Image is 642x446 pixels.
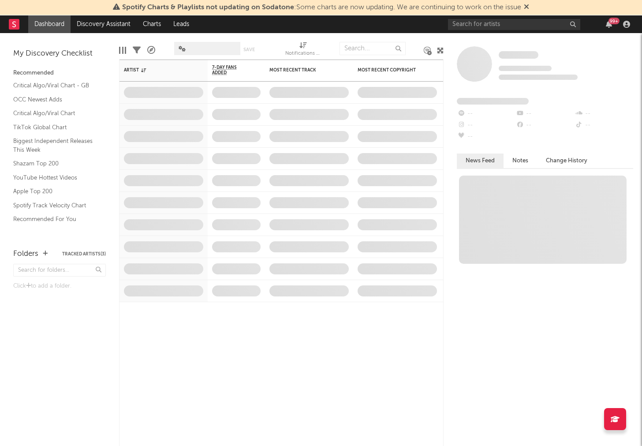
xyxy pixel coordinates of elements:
span: Dismiss [524,4,529,11]
span: 7-Day Fans Added [212,65,247,75]
button: Change History [537,154,596,168]
a: Critical Algo/Viral Chart - GB [13,81,97,90]
div: -- [457,120,515,131]
a: TikTok Global Chart [13,123,97,132]
input: Search for artists [448,19,580,30]
button: Notes [504,154,537,168]
div: Artist [124,67,190,73]
a: Apple Top 200 [13,187,97,196]
div: Notifications (Artist) [285,37,321,63]
span: Tracking Since: [DATE] [499,66,552,71]
div: -- [457,131,515,142]
div: Edit Columns [119,37,126,63]
span: Some Artist [499,51,538,59]
div: -- [457,108,515,120]
a: OCC Newest Adds [13,95,97,105]
button: Tracked Artists(3) [62,252,106,256]
button: News Feed [457,154,504,168]
div: -- [575,120,633,131]
div: Most Recent Track [269,67,336,73]
input: Search... [340,42,406,55]
button: Save [243,47,255,52]
div: 99 + [608,18,620,24]
div: Filters [133,37,141,63]
span: 0 fans last week [499,75,578,80]
div: A&R Pipeline [147,37,155,63]
span: Fans Added by Platform [457,98,529,105]
div: -- [515,108,574,120]
div: My Discovery Checklist [13,49,106,59]
button: 99+ [606,21,612,28]
span: : Some charts are now updating. We are continuing to work on the issue [122,4,521,11]
a: Charts [137,15,167,33]
a: Spotify Track Velocity Chart [13,201,97,210]
div: Click to add a folder. [13,281,106,292]
a: Critical Algo/Viral Chart [13,109,97,118]
a: Biggest Independent Releases This Week [13,136,97,154]
a: Some Artist [499,51,538,60]
div: Notifications (Artist) [285,49,321,59]
a: Discovery Assistant [71,15,137,33]
input: Search for folders... [13,264,106,277]
div: Folders [13,249,38,259]
span: Spotify Charts & Playlists not updating on Sodatone [122,4,294,11]
a: Leads [167,15,195,33]
a: Recommended For You [13,214,97,224]
div: -- [575,108,633,120]
a: YouTube Hottest Videos [13,173,97,183]
div: Recommended [13,68,106,79]
a: Dashboard [28,15,71,33]
div: -- [515,120,574,131]
div: Most Recent Copyright [358,67,424,73]
a: Shazam Top 200 [13,159,97,169]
